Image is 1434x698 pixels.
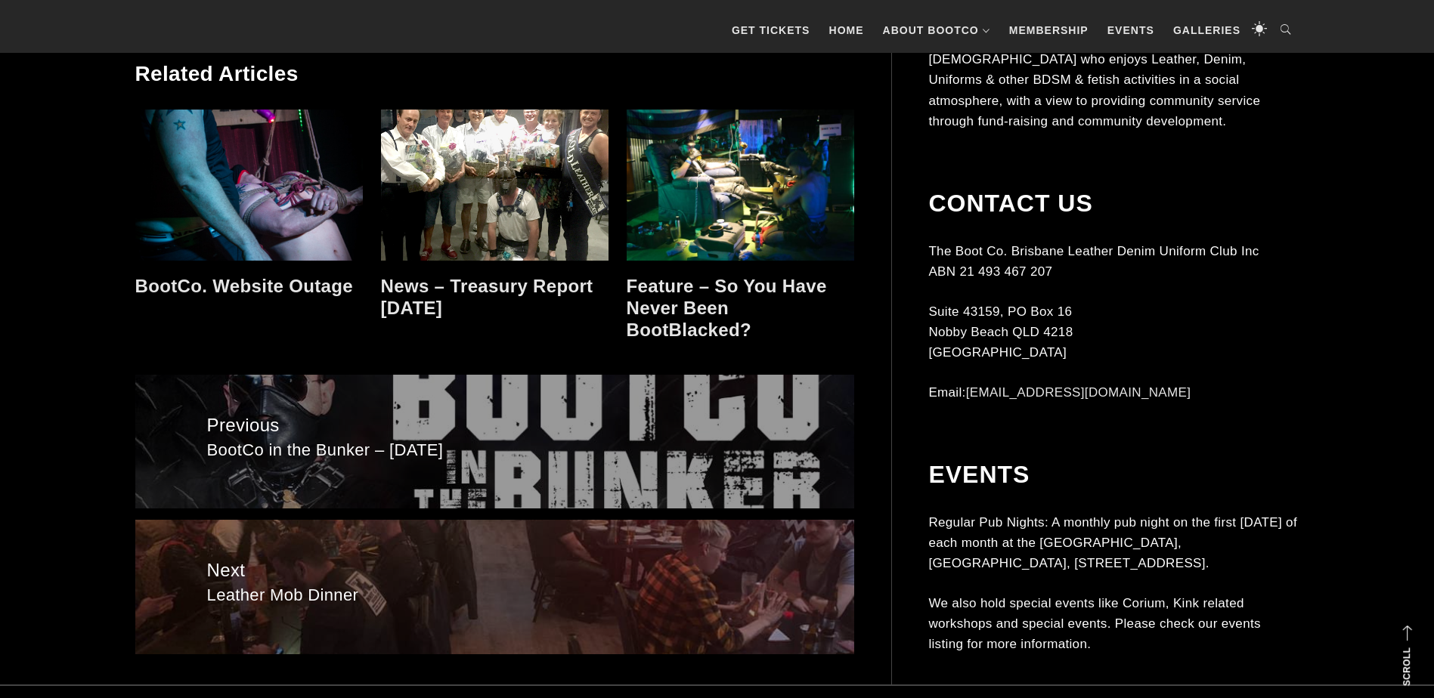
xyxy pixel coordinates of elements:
a: Leather Mob Dinner [135,520,854,653]
a: BootCo. Website Outage [135,276,353,296]
nav: Posts [135,363,854,665]
a: Membership [1002,8,1096,53]
span: Leather Mob Dinner [207,585,782,607]
p: We also hold special events like Corium, Kink related workshops and special events. Please check ... [928,592,1299,654]
a: GET TICKETS [724,8,818,53]
span: BootCo in the Bunker – [DATE] [207,440,782,462]
a: BootCo in the Bunker – [DATE] [135,375,854,508]
a: Home [822,8,872,53]
a: Galleries [1166,8,1248,53]
a: [EMAIL_ADDRESS][DOMAIN_NAME] [966,385,1191,399]
strong: Scroll [1401,647,1412,686]
span: Next [207,556,782,585]
a: Events [1100,8,1162,53]
p: Suite 43159, PO Box 16 Nobby Beach QLD 4218 [GEOGRAPHIC_DATA] [928,301,1299,363]
p: Email: [928,381,1299,402]
a: Feature – So You Have Never Been BootBlacked? [627,276,827,340]
p: The Boot Co. provides a forum for anyone identifying as [DEMOGRAPHIC_DATA] who enjoys Leather, De... [928,29,1299,131]
h2: Events [928,460,1299,489]
p: Regular Pub Nights: A monthly pub night on the first [DATE] of each month at the [GEOGRAPHIC_DATA... [928,511,1299,573]
span: Previous [207,411,782,440]
a: About BootCo [875,8,998,53]
h3: Related Articles [135,61,854,87]
p: The Boot Co. Brisbane Leather Denim Uniform Club Inc ABN 21 493 467 207 [928,240,1299,281]
a: News – Treasury Report [DATE] [381,276,593,318]
h2: Contact Us [928,189,1299,218]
